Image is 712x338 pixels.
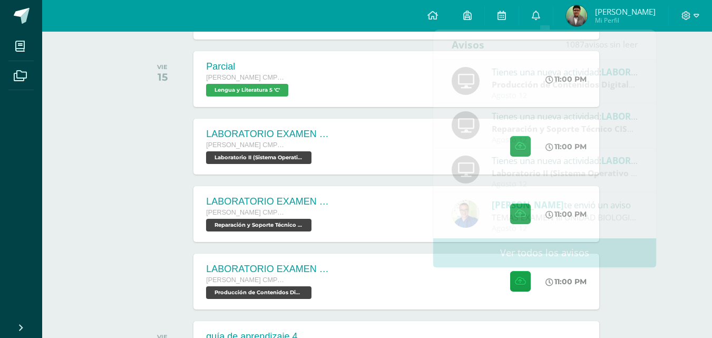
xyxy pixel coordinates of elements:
div: Agosto 12 [492,91,638,100]
span: avisos sin leer [565,38,638,50]
div: te envió un aviso [492,198,638,211]
div: Tienes una nueva actividad: [492,153,638,167]
strong: Laboratorio II (Sistema Operativo Macintoch) [492,167,677,179]
strong: Reparación y Soporte Técnico CISCO [492,123,639,134]
span: [PERSON_NAME] [492,199,564,211]
span: [PERSON_NAME] CMP Bachillerato en CCLL con Orientación en Computación [206,209,285,216]
span: 1087 [565,38,584,50]
div: Avisos [452,30,484,59]
div: LABORATORIO EXAMEN DE UNIDAD [206,129,333,140]
div: 15 [157,71,168,83]
div: Tienes una nueva actividad: [492,65,638,79]
div: Agosto 12 [492,224,638,233]
span: Mi Perfil [595,16,656,25]
div: | Prueba de Logro [492,79,638,91]
div: Agosto 12 [492,180,638,189]
a: Ver todos los avisos [433,238,656,267]
span: [PERSON_NAME] CMP Bachillerato en CCLL con Orientación en Computación [206,276,285,284]
span: Producción de Contenidos Digitales 'C' [206,286,311,299]
div: | Prueba de Logro [492,167,638,179]
span: [PERSON_NAME] [595,6,656,17]
div: TEMAS EXAMEN III UNIDAD BIOLOGIA: TEMAS: - REINO PLANTAE, clasificación (Incluyendo partes de la ... [492,211,638,224]
span: Lengua y Literatura 5 'C' [206,84,288,96]
div: LABORATORIO EXAMEN DE UNIDAD [206,264,333,275]
img: 692ded2a22070436d299c26f70cfa591.png [452,200,480,228]
div: LABORATORIO EXAMEN DE UNIDAD [206,196,333,207]
div: Agosto 12 [492,136,638,144]
div: | Prueba de Logro [492,123,638,135]
span: Reparación y Soporte Técnico CISCO 'C' [206,219,311,231]
span: Laboratorio II (Sistema Operativo Macintoch) 'C' [206,151,311,164]
span: [PERSON_NAME] CMP Bachillerato en CCLL con Orientación en Computación [206,74,285,81]
span: [PERSON_NAME] CMP Bachillerato en CCLL con Orientación en Computación [206,141,285,149]
div: VIE [157,63,168,71]
div: Tienes una nueva actividad: [492,109,638,123]
div: Parcial [206,61,291,72]
img: 67d654a02a5c17b4279b13e6fcd6368e.png [566,5,587,26]
div: 11:00 PM [545,277,587,286]
strong: Producción de Contenidos Digitales [492,79,638,90]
